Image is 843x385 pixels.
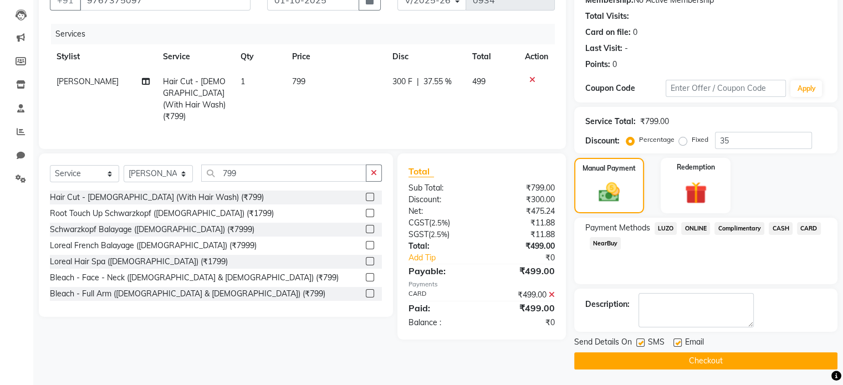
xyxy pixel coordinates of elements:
div: ₹0 [482,317,563,328]
div: Payments [408,280,555,289]
button: Checkout [574,352,837,369]
label: Fixed [692,135,708,145]
th: Total [466,44,518,69]
a: Add Tip [400,252,495,264]
div: ₹799.00 [640,116,669,127]
div: ₹499.00 [482,264,563,278]
div: Loreal Hair Spa ([DEMOGRAPHIC_DATA]) (₹1799) [50,256,228,268]
span: [PERSON_NAME] [57,76,119,86]
span: Payment Methods [585,222,650,234]
span: Send Details On [574,336,632,350]
span: LUZO [655,222,677,235]
div: Total: [400,240,482,252]
span: CARD [797,222,821,235]
span: 2.5% [431,230,447,239]
th: Service [156,44,234,69]
div: ( ) [400,217,482,229]
div: Bleach - Full Arm ([DEMOGRAPHIC_DATA] & [DEMOGRAPHIC_DATA]) (₹799) [50,288,325,300]
th: Action [518,44,555,69]
span: 37.55 % [423,76,452,88]
span: 2.5% [431,218,448,227]
div: Discount: [585,135,620,147]
div: Bleach - Face - Neck ([DEMOGRAPHIC_DATA] & [DEMOGRAPHIC_DATA]) (₹799) [50,272,339,284]
img: _gift.svg [678,179,714,207]
div: Service Total: [585,116,636,127]
div: - [625,43,628,54]
div: ₹499.00 [482,240,563,252]
th: Stylist [50,44,156,69]
div: 0 [612,59,617,70]
div: Schwarzkopf Balayage ([DEMOGRAPHIC_DATA]) (₹7999) [50,224,254,235]
input: Search or Scan [201,165,366,182]
span: SMS [648,336,665,350]
span: 499 [472,76,486,86]
div: Total Visits: [585,11,629,22]
span: Total [408,166,434,177]
div: ₹499.00 [482,301,563,315]
div: ₹499.00 [482,289,563,301]
th: Price [285,44,386,69]
div: Sub Total: [400,182,482,194]
div: Points: [585,59,610,70]
div: ₹799.00 [482,182,563,194]
div: ( ) [400,229,482,240]
div: Net: [400,206,482,217]
div: Payable: [400,264,482,278]
div: Coupon Code [585,83,666,94]
span: 1 [241,76,245,86]
div: ₹11.88 [482,229,563,240]
span: NearBuy [590,237,621,250]
div: ₹300.00 [482,194,563,206]
span: 300 F [392,76,412,88]
button: Apply [790,80,822,97]
div: Discount: [400,194,482,206]
div: Card on file: [585,27,631,38]
label: Percentage [639,135,675,145]
div: Services [51,24,563,44]
div: Paid: [400,301,482,315]
th: Qty [234,44,285,69]
span: ONLINE [681,222,710,235]
div: Root Touch Up Schwarzkopf ([DEMOGRAPHIC_DATA]) (₹1799) [50,208,274,219]
div: ₹11.88 [482,217,563,229]
input: Enter Offer / Coupon Code [666,80,786,97]
span: Hair Cut - [DEMOGRAPHIC_DATA] (With Hair Wash) (₹799) [163,76,226,121]
div: Balance : [400,317,482,328]
span: Email [685,336,704,350]
div: Description: [585,299,630,310]
label: Manual Payment [583,163,636,173]
label: Redemption [677,162,715,172]
div: Hair Cut - [DEMOGRAPHIC_DATA] (With Hair Wash) (₹799) [50,192,264,203]
span: Complimentary [714,222,764,235]
div: 0 [633,27,637,38]
span: CGST [408,218,429,228]
th: Disc [386,44,466,69]
img: _cash.svg [592,180,626,204]
div: CARD [400,289,482,301]
span: 799 [292,76,305,86]
div: ₹0 [495,252,563,264]
div: ₹475.24 [482,206,563,217]
div: Last Visit: [585,43,622,54]
span: | [417,76,419,88]
span: SGST [408,229,428,239]
div: Loreal French Balayage ([DEMOGRAPHIC_DATA]) (₹7999) [50,240,257,251]
span: CASH [769,222,793,235]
